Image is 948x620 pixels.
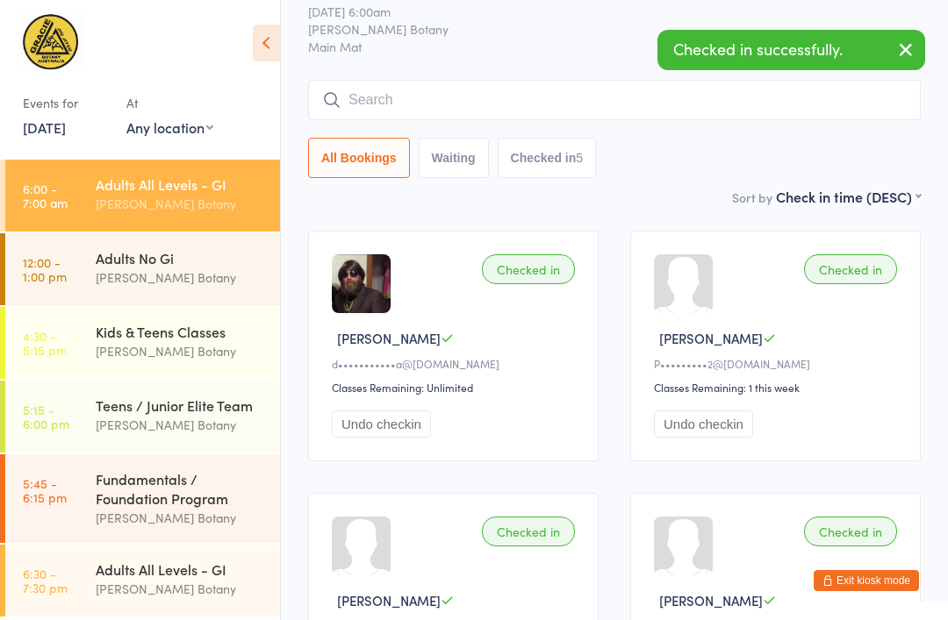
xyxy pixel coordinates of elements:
button: Undo checkin [654,410,753,438]
div: Events for [23,89,109,118]
div: Adults All Levels - GI [96,559,265,579]
a: 12:00 -1:00 pmAdults No Gi[PERSON_NAME] Botany [5,233,280,305]
span: Main Mat [308,38,921,55]
img: image1660111267.png [332,254,391,313]
span: [PERSON_NAME] [659,591,763,609]
div: Check in time (DESC) [776,187,921,206]
time: 6:30 - 7:30 pm [23,567,68,595]
img: Gracie Botany [18,13,83,71]
div: Checked in [482,254,575,284]
div: Classes Remaining: Unlimited [332,380,580,395]
div: Checked in [482,517,575,546]
div: 5 [576,151,583,165]
time: 6:00 - 7:00 am [23,182,68,210]
span: [PERSON_NAME] Botany [308,20,894,38]
span: [PERSON_NAME] [337,591,441,609]
span: [DATE] 6:00am [308,3,894,20]
span: [PERSON_NAME] [659,329,763,347]
div: Classes Remaining: 1 this week [654,380,902,395]
div: [PERSON_NAME] Botany [96,579,265,599]
div: Fundamentals / Foundation Program [96,469,265,508]
label: Sort by [732,189,772,206]
a: 6:30 -7:30 pmAdults All Levels - GI[PERSON_NAME] Botany [5,545,280,616]
a: 6:00 -7:00 amAdults All Levels - GI[PERSON_NAME] Botany [5,160,280,232]
div: Teens / Junior Elite Team [96,396,265,415]
div: Any location [126,118,213,137]
div: At [126,89,213,118]
div: Adults No Gi [96,248,265,267]
div: Checked in successfully. [657,30,925,70]
div: [PERSON_NAME] Botany [96,341,265,361]
button: Waiting [419,138,489,178]
button: All Bookings [308,138,410,178]
button: Undo checkin [332,410,431,438]
a: [DATE] [23,118,66,137]
time: 5:45 - 6:15 pm [23,476,67,504]
time: 4:30 - 5:15 pm [23,329,67,357]
button: Exit kiosk mode [814,570,919,591]
div: Kids & Teens Classes [96,322,265,341]
a: 4:30 -5:15 pmKids & Teens Classes[PERSON_NAME] Botany [5,307,280,379]
div: Checked in [804,517,897,546]
div: Adults All Levels - GI [96,175,265,194]
span: [PERSON_NAME] [337,329,441,347]
button: Checked in5 [498,138,597,178]
div: [PERSON_NAME] Botany [96,508,265,528]
div: [PERSON_NAME] Botany [96,415,265,435]
div: [PERSON_NAME] Botany [96,194,265,214]
div: Checked in [804,254,897,284]
div: [PERSON_NAME] Botany [96,267,265,288]
a: 5:15 -6:00 pmTeens / Junior Elite Team[PERSON_NAME] Botany [5,381,280,453]
div: d•••••••••••a@[DOMAIN_NAME] [332,356,580,371]
div: P•••••••••2@[DOMAIN_NAME] [654,356,902,371]
time: 5:15 - 6:00 pm [23,403,69,431]
input: Search [308,80,921,120]
time: 12:00 - 1:00 pm [23,255,67,283]
a: 5:45 -6:15 pmFundamentals / Foundation Program[PERSON_NAME] Botany [5,454,280,543]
